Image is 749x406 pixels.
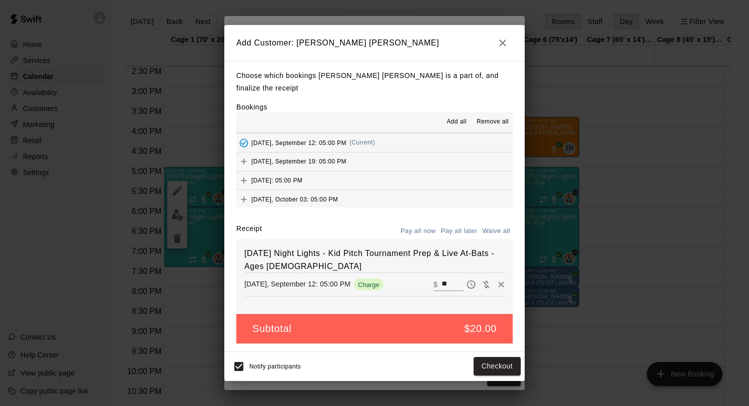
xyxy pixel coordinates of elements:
[236,223,262,239] label: Receipt
[251,195,338,202] span: [DATE], October 03: 05:00 PM
[477,117,509,127] span: Remove all
[494,277,509,292] button: Remove
[251,158,346,165] span: [DATE], September 19: 05:00 PM
[236,103,267,111] label: Bookings
[474,357,521,375] button: Checkout
[236,69,513,94] p: Choose which bookings [PERSON_NAME] [PERSON_NAME] is a part of, and finalize the receipt
[236,135,251,150] button: Added - Collect Payment
[236,152,513,171] button: Add[DATE], September 19: 05:00 PM
[434,279,438,289] p: $
[464,279,479,288] span: Pay later
[354,281,384,288] span: Charge
[224,25,525,61] h2: Add Customer: [PERSON_NAME] [PERSON_NAME]
[480,223,513,239] button: Waive all
[398,223,439,239] button: Pay all now
[479,279,494,288] span: Waive payment
[249,363,301,370] span: Notify participants
[236,195,251,202] span: Add
[236,190,513,208] button: Add[DATE], October 03: 05:00 PM
[447,117,467,127] span: Add all
[439,223,480,239] button: Pay all later
[244,247,505,272] h6: [DATE] Night Lights - Kid Pitch Tournament Prep & Live At-Bats - Ages [DEMOGRAPHIC_DATA]
[252,322,291,335] h5: Subtotal
[236,157,251,165] span: Add
[473,114,513,130] button: Remove all
[236,176,251,183] span: Add
[441,114,473,130] button: Add all
[251,176,302,183] span: [DATE]: 05:00 PM
[244,279,350,289] p: [DATE], September 12: 05:00 PM
[236,171,513,190] button: Add[DATE]: 05:00 PM
[236,133,513,152] button: Added - Collect Payment[DATE], September 12: 05:00 PM(Current)
[349,139,376,146] span: (Current)
[251,139,346,146] span: [DATE], September 12: 05:00 PM
[464,322,497,335] h5: $20.00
